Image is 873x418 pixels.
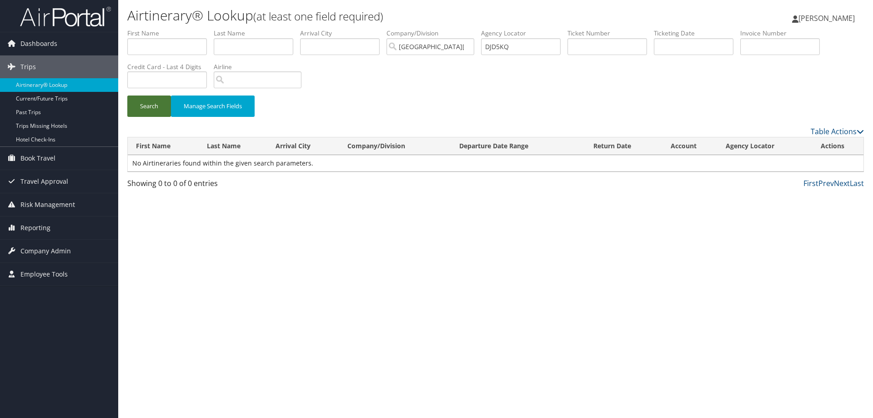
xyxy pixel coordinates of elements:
label: Ticket Number [567,29,654,38]
span: Risk Management [20,193,75,216]
span: [PERSON_NAME] [798,13,855,23]
a: [PERSON_NAME] [792,5,864,32]
label: First Name [127,29,214,38]
label: Invoice Number [740,29,827,38]
label: Credit Card - Last 4 Digits [127,62,214,71]
h1: Airtinerary® Lookup [127,6,618,25]
span: Dashboards [20,32,57,55]
span: Travel Approval [20,170,68,193]
img: airportal-logo.png [20,6,111,27]
small: (at least one field required) [253,9,383,24]
a: Last [850,178,864,188]
span: Book Travel [20,147,55,170]
th: Company/Division [339,137,451,155]
th: Return Date: activate to sort column ascending [585,137,663,155]
button: Search [127,96,171,117]
span: Trips [20,55,36,78]
span: Reporting [20,217,50,239]
a: First [803,178,818,188]
th: Agency Locator: activate to sort column ascending [717,137,813,155]
label: Agency Locator [481,29,567,38]
label: Company/Division [386,29,481,38]
div: Showing 0 to 0 of 0 entries [127,178,301,193]
th: Actions [813,137,863,155]
a: Next [834,178,850,188]
label: Ticketing Date [654,29,740,38]
th: Arrival City: activate to sort column ascending [267,137,339,155]
th: Departure Date Range: activate to sort column ascending [451,137,585,155]
label: Airline [214,62,308,71]
button: Manage Search Fields [171,96,255,117]
th: First Name: activate to sort column ascending [128,137,199,155]
label: Last Name [214,29,300,38]
span: Employee Tools [20,263,68,286]
th: Last Name: activate to sort column ascending [199,137,268,155]
a: Table Actions [811,126,864,136]
td: No Airtineraries found within the given search parameters. [128,155,863,171]
span: Company Admin [20,240,71,262]
a: Prev [818,178,834,188]
label: Arrival City [300,29,386,38]
th: Account: activate to sort column ascending [662,137,717,155]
